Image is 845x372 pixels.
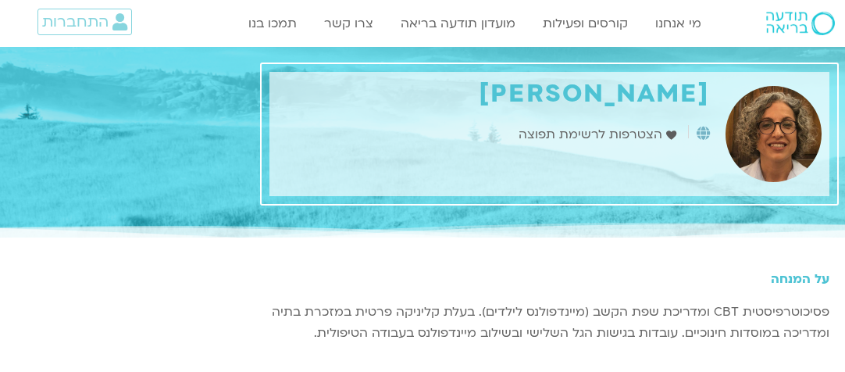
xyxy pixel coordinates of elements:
img: תודעה בריאה [766,12,835,35]
a: התחברות [37,9,132,35]
h5: על המנחה [269,272,829,286]
p: פסיכוטרפיסטית CBT ומדריכת שפת הקשב (מיינדפולנס לילדים). בעלת קליניקה פרטית במזכרת בתיה ומדריכה במ... [269,302,829,344]
a: הצטרפות לרשימת תפוצה [519,124,680,145]
h1: [PERSON_NAME] [277,80,710,109]
a: קורסים ופעילות [535,9,636,38]
a: מועדון תודעה בריאה [393,9,523,38]
span: הצטרפות לרשימת תפוצה [519,124,666,145]
a: תמכו בנו [241,9,305,38]
span: התחברות [42,13,109,30]
a: מי אנחנו [647,9,709,38]
a: צרו קשר [316,9,381,38]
